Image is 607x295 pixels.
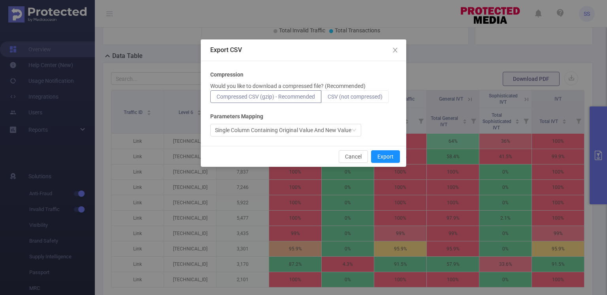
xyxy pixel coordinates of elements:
[210,82,366,90] p: Would you like to download a compressed file? (Recommended)
[210,46,397,54] div: Export CSV
[217,93,315,100] span: Compressed CSV (gzip) - Recommended
[210,112,263,121] b: Parameters Mapping
[392,47,398,53] i: icon: close
[328,93,383,100] span: CSV (not compressed)
[371,150,400,163] button: Export
[352,128,356,133] i: icon: down
[215,124,351,136] div: Single Column Containing Original Value And New Value
[210,71,243,79] b: Compression
[384,39,406,62] button: Close
[339,150,368,163] button: Cancel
